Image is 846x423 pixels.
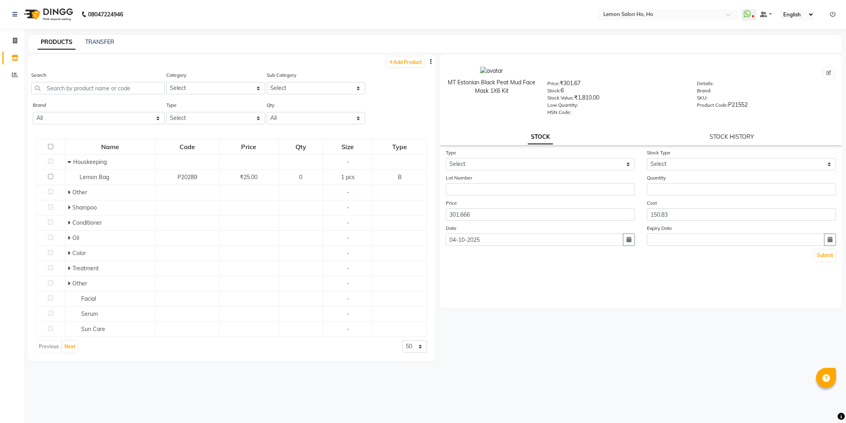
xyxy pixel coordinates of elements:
img: avatar [480,67,503,75]
label: Lot Number [446,174,472,182]
span: Shampoo [72,204,97,211]
label: Expiry Date [647,225,672,232]
label: Stock Type [647,149,670,156]
span: B [398,174,402,181]
span: Houskeeping [73,158,107,166]
span: - [347,265,349,272]
label: HSN Code: [547,109,571,116]
div: Price [220,140,278,154]
span: Treatment [72,265,99,272]
div: 6 [547,86,685,98]
label: Details: [697,80,714,87]
span: Serum [81,310,98,317]
label: Product Code: [697,102,728,109]
label: Cost [647,200,657,207]
span: P20289 [178,174,197,181]
span: 1 pcs [341,174,355,181]
button: Next [62,341,78,352]
span: - [347,189,349,196]
b: 08047224946 [88,3,123,26]
div: ₹1,810.00 [547,94,685,105]
img: logo [20,3,75,26]
label: Brand: [697,87,711,94]
span: Oil [72,234,79,241]
label: Search [31,72,46,79]
span: Lemon Bag [80,174,109,181]
a: PRODUCTS [38,35,76,50]
span: Expand Row [68,189,72,196]
span: Other [72,189,87,196]
input: Search by product name or code [31,82,165,94]
label: Quantity [647,174,666,182]
span: Expand Row [68,219,72,226]
div: Type [373,140,426,154]
span: Conditioner [72,219,102,226]
span: Other [72,280,87,287]
a: Add Product [387,57,424,67]
label: Type [446,149,456,156]
div: Name [66,140,155,154]
span: Color [72,249,86,257]
span: - [347,234,349,241]
a: STOCK [528,130,553,144]
label: Low Quantity: [547,102,578,109]
span: - [347,158,349,166]
label: Category [166,72,186,79]
div: MT Estonian Black Peat Mud Face Mask 1X6 Kit [448,78,535,95]
label: Date [446,225,457,232]
span: - [347,295,349,302]
span: Expand Row [68,234,72,241]
span: ₹25.00 [240,174,257,181]
span: - [347,249,349,257]
span: Expand Row [68,204,72,211]
span: Collapse Row [68,158,73,166]
label: Qty [267,102,274,109]
a: TRANSFER [85,38,114,46]
label: Stock Value: [547,94,574,102]
span: - [347,204,349,211]
button: Submit [815,250,835,261]
label: Stock: [547,87,561,94]
label: Price: [547,80,560,87]
label: Sub Category [267,72,296,79]
div: P21552 [697,101,834,112]
label: SKU: [697,94,708,102]
div: Qty [279,140,323,154]
a: STOCK HISTORY [710,133,754,140]
iframe: chat widget [812,391,838,415]
div: ₹301.67 [547,79,685,90]
span: - [347,310,349,317]
div: Code [156,140,219,154]
span: 0 [299,174,302,181]
span: Expand Row [68,249,72,257]
span: - [347,325,349,333]
label: Brand [33,102,46,109]
span: Expand Row [68,280,72,287]
span: Expand Row [68,265,72,272]
span: - [347,280,349,287]
span: Sun Care [81,325,105,333]
span: - [347,219,349,226]
div: Size [323,140,372,154]
span: Facial [81,295,96,302]
label: Price [446,200,457,207]
label: Type [166,102,177,109]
